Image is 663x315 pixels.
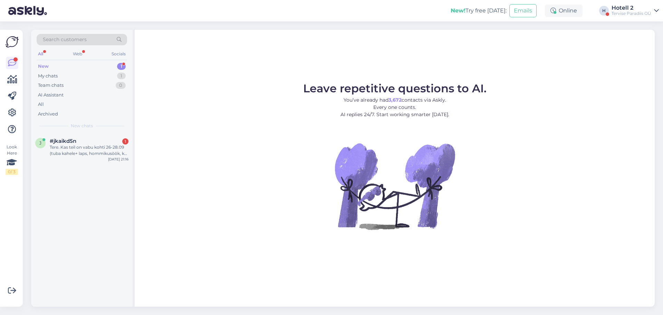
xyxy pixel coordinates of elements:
div: Team chats [38,82,64,89]
div: 1 [117,63,126,70]
div: AI Assistant [38,92,64,99]
span: #jkaikd5n [50,138,76,144]
div: [DATE] 21:16 [108,157,128,162]
div: Tere. Kas teil on vabu kohti 26-28.09 (tuba kahele+ laps, hommikusöök, kui on võimalik, siis + õh... [50,144,128,157]
a: Hotell 2Tervise Paradiis OÜ [612,5,659,16]
div: Web [71,49,84,58]
button: Emails [509,4,537,17]
div: Hotell 2 [612,5,651,11]
div: Archived [38,111,58,118]
div: Tervise Paradiis OÜ [612,11,651,16]
div: 1 [117,73,126,80]
div: New [38,63,49,70]
span: Search customers [43,36,87,43]
div: 0 / 3 [6,169,18,175]
span: j [39,140,41,146]
div: All [38,101,44,108]
img: Askly Logo [6,35,19,48]
div: Socials [110,49,127,58]
span: New chats [71,123,93,129]
div: 0 [116,82,126,89]
span: Leave repetitive questions to AI. [303,82,487,95]
div: Online [545,4,583,17]
div: H [599,6,609,16]
div: Look Here [6,144,18,175]
div: Try free [DATE]: [451,7,507,15]
div: My chats [38,73,58,80]
div: All [37,49,45,58]
b: 3,672 [388,97,402,103]
b: New! [451,7,465,14]
div: 1 [122,138,128,145]
img: No Chat active [333,124,457,248]
p: You’ve already had contacts via Askly. Every one counts. AI replies 24/7. Start working smarter [... [303,96,487,118]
